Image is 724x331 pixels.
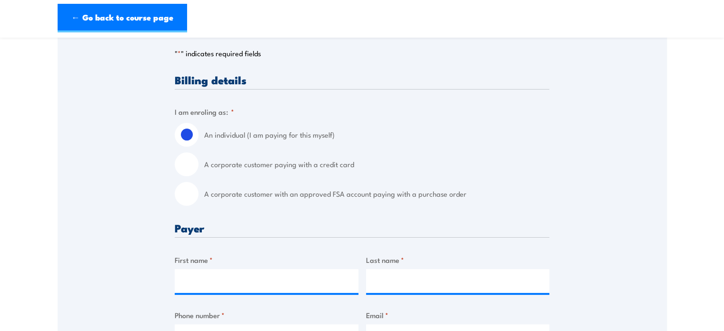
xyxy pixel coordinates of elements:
[175,222,549,233] h3: Payer
[175,74,549,85] h3: Billing details
[366,254,550,265] label: Last name
[175,106,234,117] legend: I am enroling as:
[175,310,358,321] label: Phone number
[175,254,358,265] label: First name
[204,152,549,176] label: A corporate customer paying with a credit card
[204,123,549,147] label: An individual (I am paying for this myself)
[366,310,550,321] label: Email
[204,182,549,206] label: A corporate customer with an approved FSA account paying with a purchase order
[58,4,187,32] a: ← Go back to course page
[175,49,549,58] p: " " indicates required fields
